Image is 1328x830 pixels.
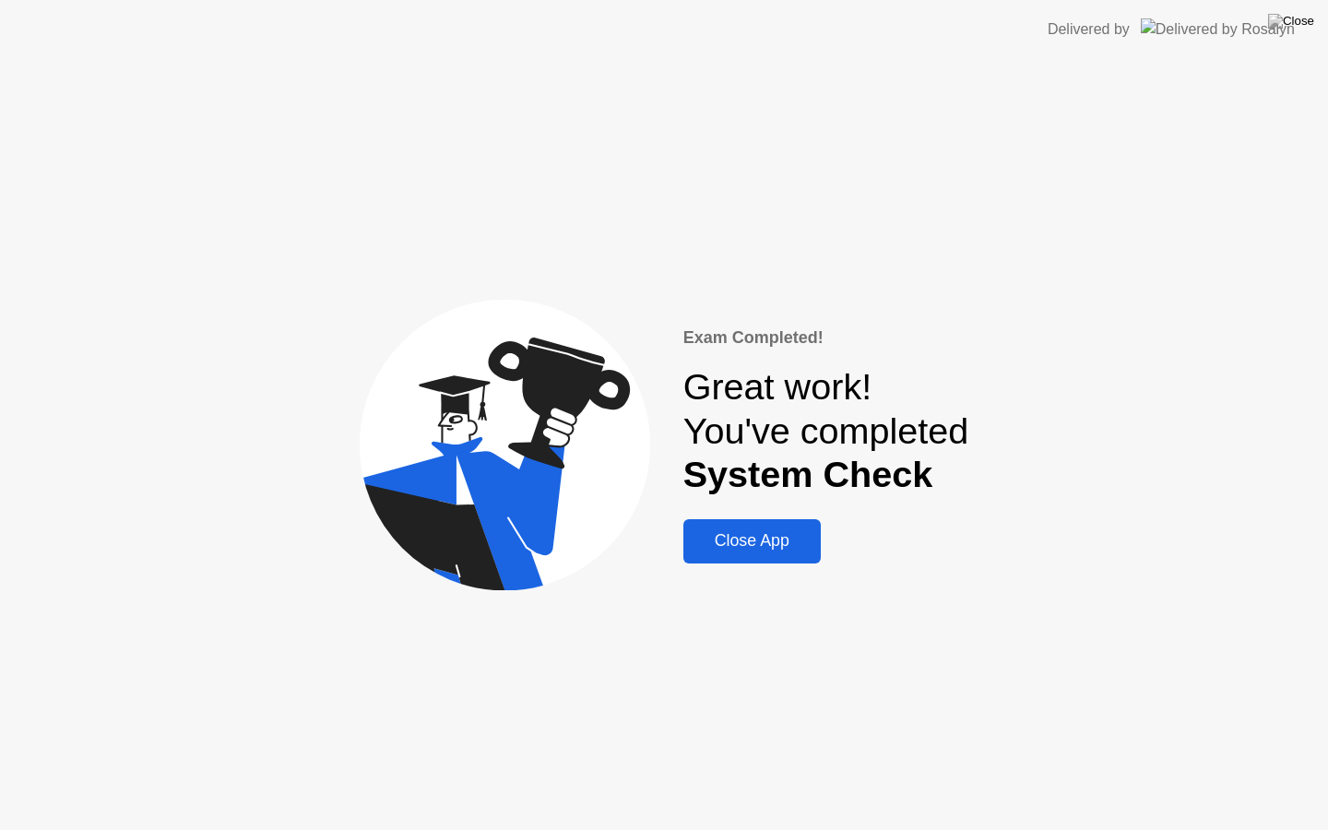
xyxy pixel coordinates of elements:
b: System Check [683,454,933,494]
img: Close [1268,14,1314,29]
button: Close App [683,519,821,563]
div: Great work! You've completed [683,365,969,497]
div: Exam Completed! [683,326,969,350]
div: Delivered by [1048,18,1130,41]
img: Delivered by Rosalyn [1141,18,1295,40]
div: Close App [689,531,815,551]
